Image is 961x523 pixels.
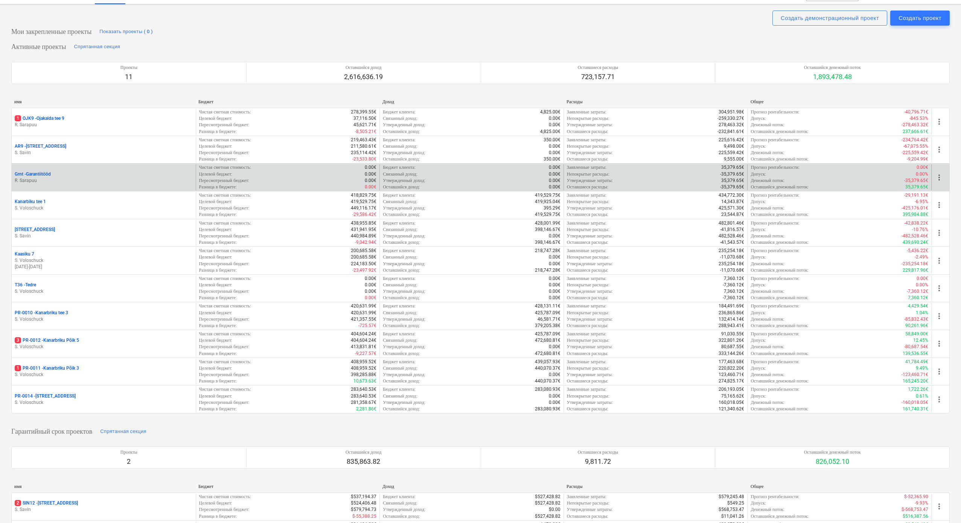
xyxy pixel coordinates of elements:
p: Утвержденные затраты : [567,261,613,267]
p: -29,191.13€ [904,192,928,199]
p: Оставшиеся расходы : [567,128,608,135]
p: Связанный доход : [383,282,417,288]
p: Прогноз рентабельности : [751,220,800,226]
p: Оставшиеся расходы : [567,295,608,301]
p: Прогноз рентабельности : [751,109,800,115]
p: Заявленные затраты : [567,164,606,171]
p: -9,204.99€ [907,156,928,162]
p: Допуск : [751,254,766,260]
p: -425,176.01€ [902,205,928,211]
p: 200,685.58€ [351,254,376,260]
p: -7,360.12€ [723,295,744,301]
p: 395,984.88€ [903,211,928,218]
p: 45,621.71€ [353,122,376,128]
p: 0.00% [916,282,928,288]
p: Денежный поток : [751,261,784,267]
p: 224,183.50€ [351,261,376,267]
p: Пересмотренный бюджет : [199,233,250,239]
p: 425,571.30€ [719,205,744,211]
p: -278,463.32€ [902,122,928,128]
p: 439,690.24€ [903,239,928,246]
p: Прогноз рентабельности : [751,164,800,171]
p: Целевой бюджет : [199,171,233,177]
p: 0.00€ [365,164,376,171]
p: Утвержденные затраты : [567,150,613,156]
p: Заявленные затраты : [567,192,606,199]
p: Оставшийся денежный поток : [751,239,809,246]
p: S. Savin [15,150,193,156]
p: 0.00€ [917,275,928,282]
div: Показать проекты ( 0 ) [99,28,153,36]
p: Утвержденный доход : [383,122,425,128]
p: PR-0012 - Kanarbriku Põik 5 [15,337,79,344]
p: Оставшийся доход : [383,295,420,301]
button: Создать проект [890,11,950,26]
p: R. Sarapuu [15,122,193,128]
p: 218,747.28€ [535,248,560,254]
p: -225,559.42€ [902,150,928,156]
p: S. Voloschuck [15,257,193,264]
div: [STREET_ADDRESS]S. Savin [15,226,193,239]
span: more_vert [935,228,944,237]
p: 2,616,636.19 [344,72,383,81]
p: 449,116.17€ [351,205,376,211]
p: Бюджет клиента : [383,137,416,143]
p: 1,893,478.48 [804,72,861,81]
p: 438,955.85€ [351,220,376,226]
p: Утвержденные затраты : [567,288,613,295]
p: 11 [120,72,137,81]
p: 211,580.61€ [351,143,376,150]
p: 229,817.96€ [903,267,928,274]
p: Оставшиеся расходы : [567,211,608,218]
p: 0.00€ [549,171,560,177]
p: Целевой бюджет : [199,254,233,260]
p: Пересмотренный бюджет : [199,288,250,295]
p: PR-0014 - [STREET_ADDRESS] [15,393,76,399]
p: 200,685.58€ [351,248,376,254]
div: Создать проект [899,13,941,23]
p: Утвержденные затраты : [567,177,613,184]
p: Непокрытые расходы : [567,226,609,233]
p: 0.00€ [549,177,560,184]
p: 0.00€ [549,143,560,150]
p: Прогноз рентабельности : [751,248,800,254]
p: Заявленные затраты : [567,248,606,254]
p: -35,379.65€ [720,171,744,177]
p: Пересмотренный бюджет : [199,122,250,128]
p: -11,070.68€ [720,267,744,274]
p: -482,528.46€ [902,233,928,239]
p: 14,343.87€ [721,199,744,205]
p: Оставшийся доход : [383,184,420,190]
p: 419,529.75€ [535,192,560,199]
p: 398,146.67€ [535,239,560,246]
p: 395.29€ [544,205,560,211]
span: 1 [15,365,21,371]
p: Оставшиеся расходы [578,64,618,71]
p: 0.00€ [549,115,560,122]
p: Чистая сметная стоимость : [199,220,251,226]
span: 1 [15,115,21,121]
p: Бюджет клиента : [383,109,416,115]
p: Целевой бюджет : [199,199,233,205]
p: Связанный доход : [383,254,417,260]
p: -5,436.22€ [907,248,928,254]
p: R. Sarapuu [15,177,193,184]
p: Прогноз рентабельности : [751,137,800,143]
p: S. Savin [15,506,193,513]
p: 4,825.00€ [540,128,560,135]
div: 2SIN12 -[STREET_ADDRESS]S. Savin [15,500,193,513]
span: more_vert [935,200,944,210]
p: 7,360.12€ [724,288,744,295]
p: Связанный доход : [383,115,417,122]
p: 278,399.55€ [351,109,376,115]
p: 434,772.30€ [719,192,744,199]
p: 0.00€ [365,184,376,190]
p: 235,114.42€ [351,150,376,156]
p: -29,586.42€ [352,211,376,218]
span: more_vert [935,395,944,404]
p: 0.00€ [365,295,376,301]
div: PR-0010 -Kanarbriku tee 3S. Voloschuck [15,310,193,323]
p: Чистая сметная стоимость : [199,275,251,282]
p: -41,543.57€ [720,239,744,246]
p: Прогноз рентабельности : [751,275,800,282]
